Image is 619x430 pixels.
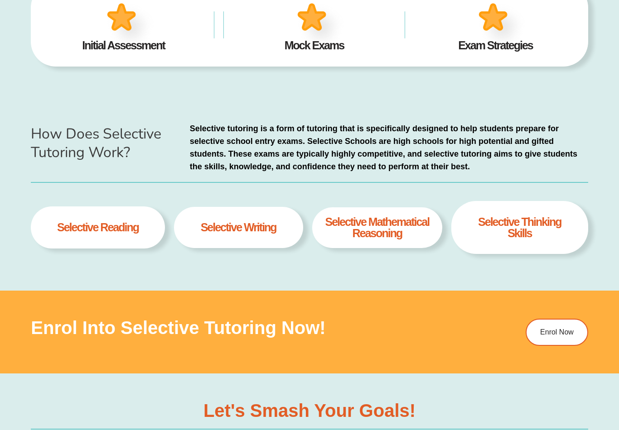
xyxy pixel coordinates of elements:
h4: selective writing [201,222,276,233]
span: How Does Selective Tutoring Work? [31,124,161,162]
h4: Mock Exams [237,40,391,51]
a: Enrol Now [526,319,588,346]
h4: selective Mathematical Reasoning [321,216,433,239]
h3: Let's Smash Your Goals! [203,401,416,420]
iframe: Chat Widget [464,328,619,430]
button: Draw [244,1,256,14]
button: Add or edit images [256,1,269,14]
p: Selective tutoring is a form of tutoring that is specifically designed to help students prepare f... [190,122,588,173]
h4: Initial Assessment [47,40,200,51]
h4: selective Reading [57,222,139,233]
button: Text [231,1,244,14]
h4: Selective thinking skills [466,216,573,239]
span: of ⁨0⁩ [95,1,109,14]
h3: Enrol into Selective Tutoring Now! [31,319,469,337]
h4: Exam Strategies [419,40,572,51]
